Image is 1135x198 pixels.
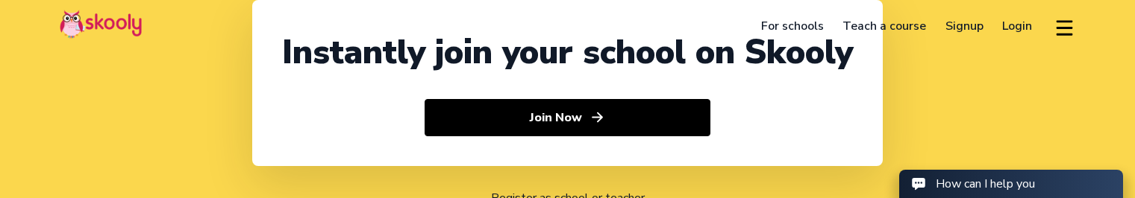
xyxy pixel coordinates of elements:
a: For schools [751,14,834,38]
div: Instantly join your school on Skooly [282,30,853,75]
img: Skooly [60,10,142,39]
ion-icon: arrow forward outline [590,109,605,125]
button: Join Nowarrow forward outline [425,99,710,136]
a: Signup [936,14,993,38]
a: Login [993,14,1042,38]
a: Teach a course [833,14,936,38]
button: menu outline [1054,14,1075,39]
